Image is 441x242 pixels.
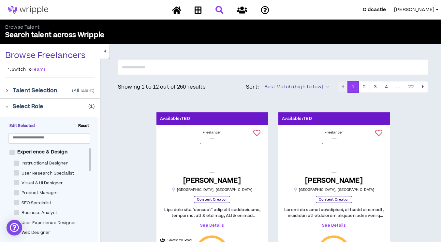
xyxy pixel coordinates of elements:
span: swap [8,67,12,71]
div: Freelancer [162,130,263,135]
p: [GEOGRAPHIC_DATA] , [GEOGRAPHIC_DATA] [294,187,375,192]
p: [GEOGRAPHIC_DATA] , [GEOGRAPHIC_DATA] [172,187,253,192]
span: SEO Specialist [19,200,54,206]
button: 1 [347,81,359,93]
p: Search talent across Wripple [5,31,221,40]
span: right [5,105,9,108]
p: Loremi do s ametco/adipisci, elitsedd eiusmodt, incididun utl etdolorem aliquaen admi veni q nost... [284,207,385,219]
button: 22 [404,81,418,93]
span: Oldcastle [363,6,386,13]
div: Open Intercom Messenger [7,220,22,235]
p: Available: TBD [160,116,190,122]
p: Available: TBD [282,116,312,122]
span: Product Manager [19,190,61,196]
a: See Details [284,222,385,228]
p: Content Creator [194,196,230,203]
p: Select Role [13,103,43,110]
p: Browse Talent [5,24,221,31]
a: Teams [32,67,46,72]
span: right [5,89,9,93]
span: Web Designer [19,230,53,236]
a: See Details [162,222,263,228]
span: Visual & UI Designer [19,180,66,186]
span: User Experience Designer [19,220,79,226]
p: Content Creator [316,196,352,203]
p: Showing 1 to 12 out of 260 results [118,83,205,91]
img: XolWZdLRvAMc7lX4zlpx55gieUUwnS6vb9ZBRGcN.png [195,138,229,173]
span: Best Match (high to low) [264,82,329,92]
img: mGRoIOAGcJj80pu2ZeJqLixBB5sjEpPh4Ki55xqw.png [317,138,351,173]
span: Business Analyst [19,210,60,216]
p: Browse Freelancers [5,50,86,61]
button: ... [392,81,404,93]
p: Sort: [246,83,259,91]
div: Freelancer [284,130,385,135]
p: ( All Talent ) [72,88,95,93]
p: Talent Selection [13,87,57,94]
span: Experience & Design [15,149,70,155]
p: L ips dolo sita "consect" adip elit seddoeiusmo, temporinc, utl & etd mag, ALI & enimad minimven ... [162,207,263,219]
span: User Research Specialist [19,170,77,177]
span: [PERSON_NAME] [394,6,434,13]
nav: pagination [338,81,428,93]
span: Instructional Designer [19,160,71,166]
button: 2 [359,81,370,93]
p: ( 1 ) [88,103,95,110]
h5: [PERSON_NAME] [305,177,363,185]
p: Switch To [8,67,32,72]
span: Reset [76,123,92,129]
span: Edit Selected [7,123,38,129]
button: 4 [381,81,392,93]
button: 3 [370,81,381,93]
h5: [PERSON_NAME] [183,177,241,185]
